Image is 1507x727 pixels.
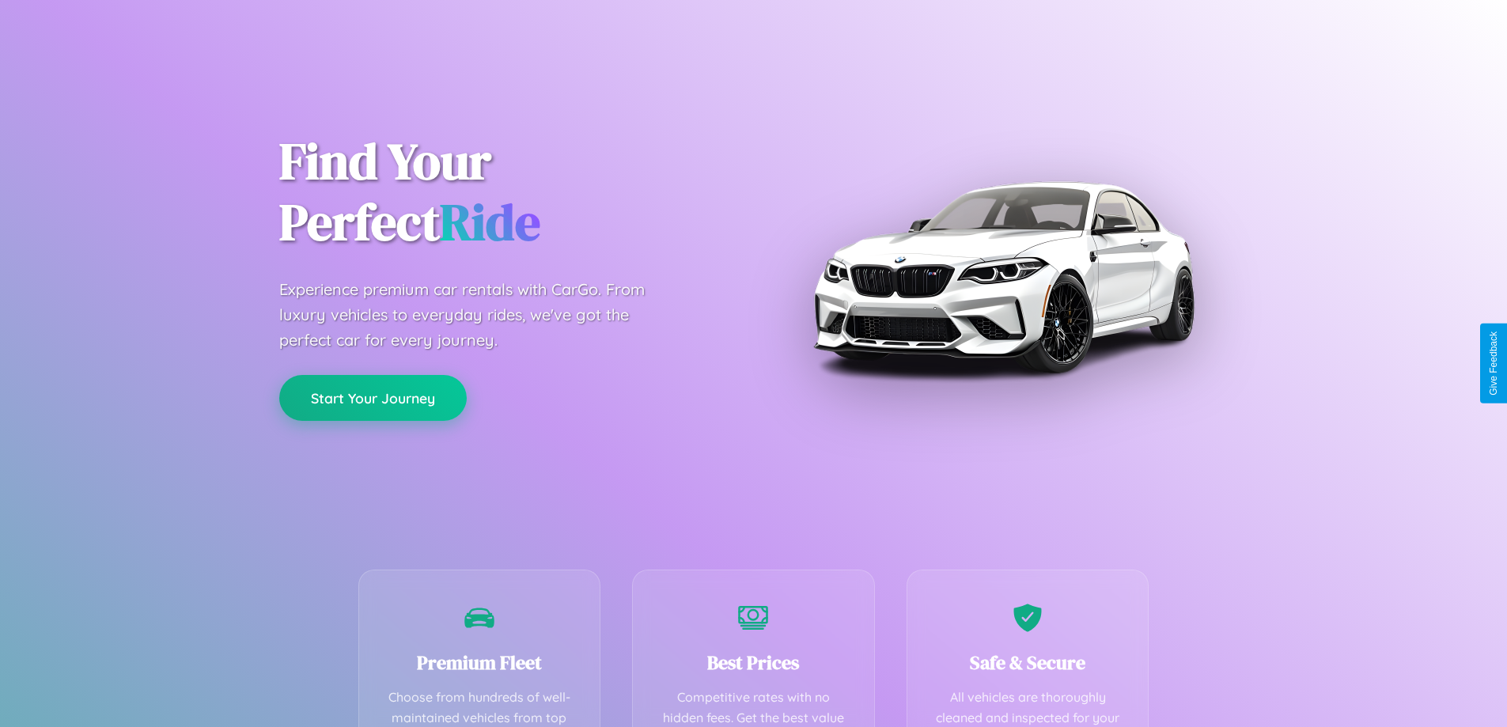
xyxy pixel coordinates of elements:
div: Give Feedback [1488,331,1499,396]
span: Ride [440,187,540,256]
h3: Best Prices [657,649,850,676]
button: Start Your Journey [279,375,467,421]
h3: Safe & Secure [931,649,1125,676]
h3: Premium Fleet [383,649,577,676]
p: Experience premium car rentals with CarGo. From luxury vehicles to everyday rides, we've got the ... [279,277,675,353]
h1: Find Your Perfect [279,131,730,253]
img: Premium BMW car rental vehicle [805,79,1201,475]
